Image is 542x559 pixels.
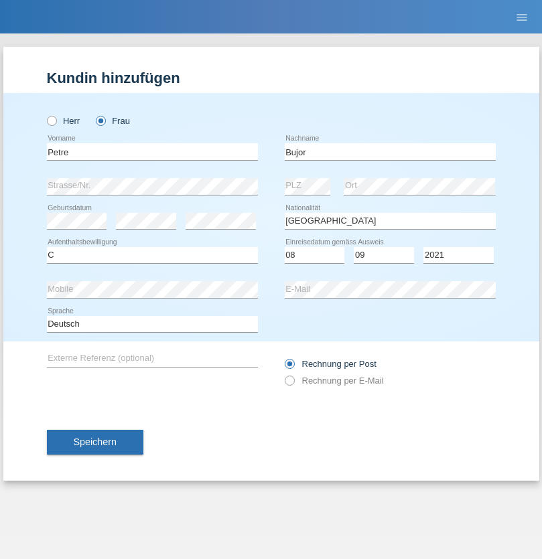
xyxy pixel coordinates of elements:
h1: Kundin hinzufügen [47,70,496,86]
a: menu [509,13,535,21]
label: Rechnung per Post [285,359,377,369]
input: Rechnung per E-Mail [285,376,293,392]
i: menu [515,11,529,24]
label: Rechnung per E-Mail [285,376,384,386]
label: Frau [96,116,130,126]
input: Frau [96,116,105,125]
input: Rechnung per Post [285,359,293,376]
input: Herr [47,116,56,125]
span: Speichern [74,436,117,447]
label: Herr [47,116,80,126]
button: Speichern [47,430,143,455]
